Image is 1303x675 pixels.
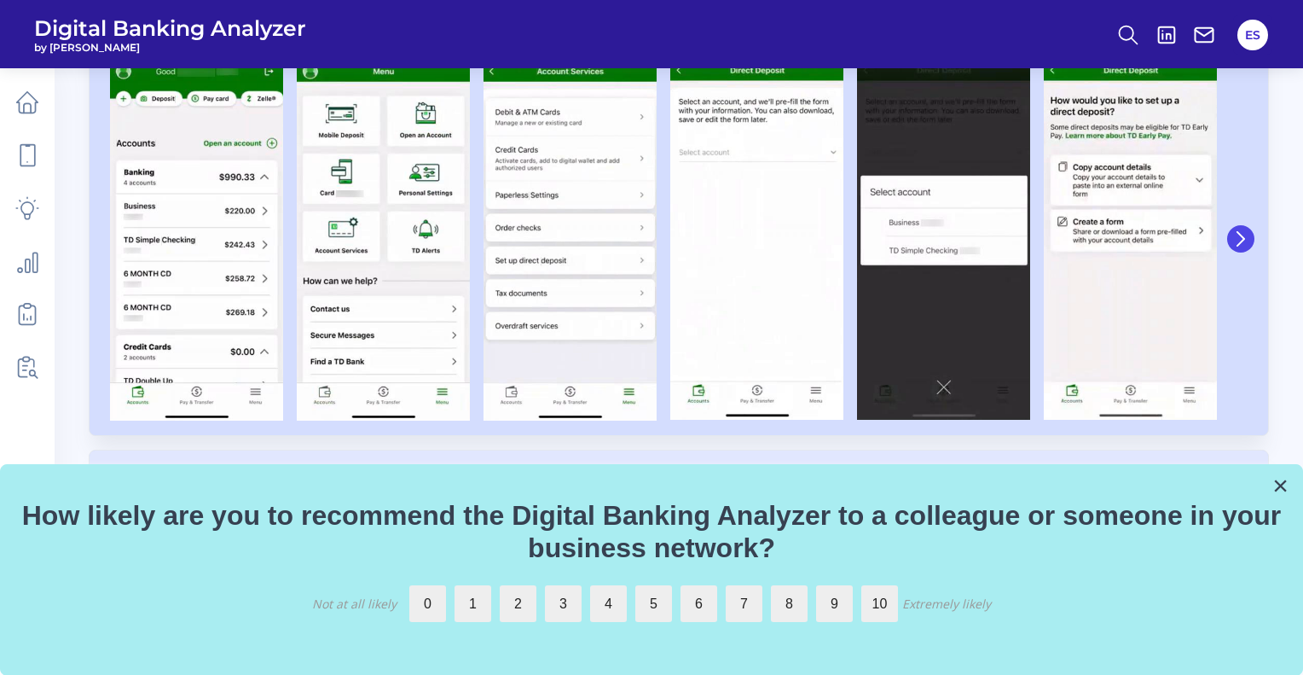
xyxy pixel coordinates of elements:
[680,585,717,622] label: 6
[500,585,536,622] label: 2
[590,585,627,622] label: 4
[34,15,306,41] span: Digital Banking Analyzer
[1237,20,1268,50] button: ES
[1272,472,1289,499] button: Close
[816,585,853,622] label: 9
[1044,56,1217,420] img: TD Bank
[902,596,991,612] div: Extremely likely
[110,56,283,422] img: TD Bank
[635,585,672,622] label: 5
[312,596,397,612] div: Not at all likely
[21,499,1282,565] p: How likely are you to recommend the Digital Banking Analyzer to a colleague or someone in your bu...
[771,585,808,622] label: 8
[297,56,470,422] img: TD Bank
[34,41,306,54] span: by [PERSON_NAME]
[455,585,491,622] label: 1
[409,585,446,622] label: 0
[484,56,657,422] img: TD Bank
[545,585,582,622] label: 3
[670,56,843,420] img: TD Bank
[726,585,762,622] label: 7
[857,56,1030,420] img: TD Bank
[861,585,898,622] label: 10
